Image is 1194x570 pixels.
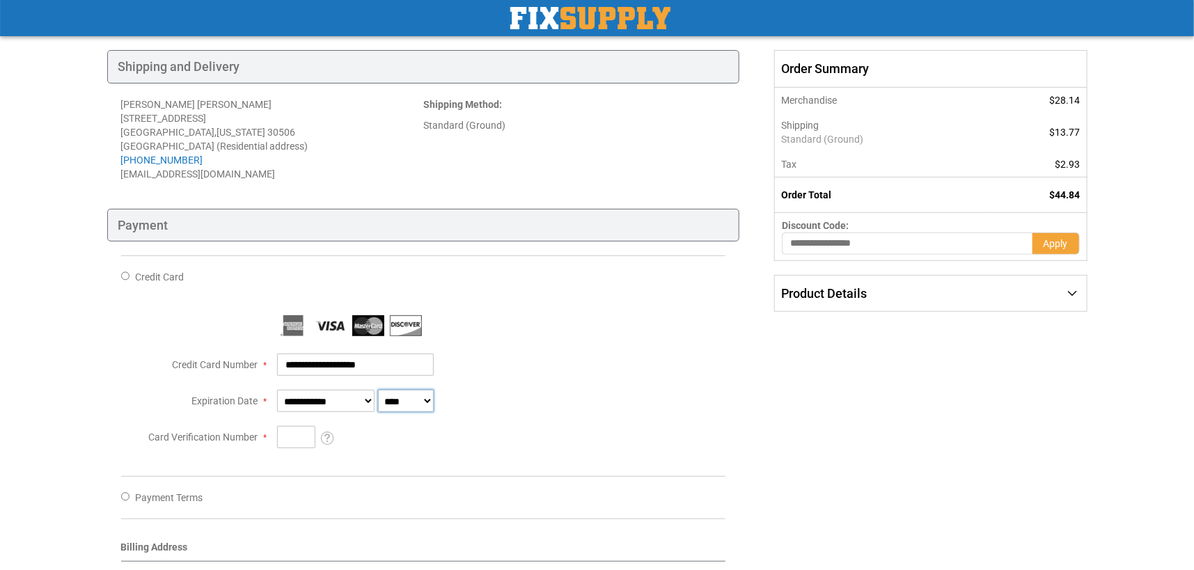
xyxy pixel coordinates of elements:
[121,155,203,166] a: [PHONE_NUMBER]
[148,432,258,443] span: Card Verification Number
[781,120,819,131] span: Shipping
[774,50,1087,88] span: Order Summary
[121,97,423,181] address: [PERSON_NAME] [PERSON_NAME] [STREET_ADDRESS] [GEOGRAPHIC_DATA] , 30506 [GEOGRAPHIC_DATA] (Residen...
[191,395,258,406] span: Expiration Date
[217,127,266,138] span: [US_STATE]
[107,50,740,84] div: Shipping and Delivery
[510,7,670,29] a: store logo
[423,99,502,110] strong: :
[107,209,740,242] div: Payment
[782,220,849,231] span: Discount Code:
[423,118,725,132] div: Standard (Ground)
[172,359,258,370] span: Credit Card Number
[121,168,276,180] span: [EMAIL_ADDRESS][DOMAIN_NAME]
[1044,238,1068,249] span: Apply
[315,315,347,336] img: Visa
[1032,232,1080,255] button: Apply
[775,152,989,177] th: Tax
[775,88,989,113] th: Merchandise
[1050,127,1081,138] span: $13.77
[510,7,670,29] img: Fix Industrial Supply
[423,99,499,110] span: Shipping Method
[1050,95,1081,106] span: $28.14
[121,540,726,562] div: Billing Address
[781,286,867,301] span: Product Details
[390,315,422,336] img: Discover
[277,315,309,336] img: American Express
[135,492,203,503] span: Payment Terms
[1050,189,1081,200] span: $44.84
[352,315,384,336] img: MasterCard
[781,189,831,200] strong: Order Total
[135,271,184,283] span: Credit Card
[1055,159,1081,170] span: $2.93
[781,132,981,146] span: Standard (Ground)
